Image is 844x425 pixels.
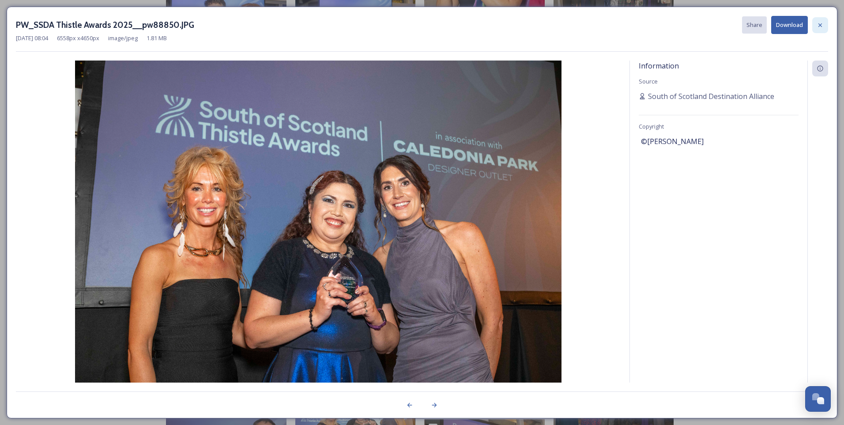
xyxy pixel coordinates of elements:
span: 1.81 MB [147,34,167,42]
span: Source [639,77,658,85]
span: 6558 px x 4650 px [57,34,99,42]
button: Share [742,16,767,34]
span: South of Scotland Destination Alliance [648,91,774,102]
span: image/jpeg [108,34,138,42]
span: Copyright [639,122,664,130]
button: Open Chat [805,386,831,412]
span: Information [639,61,679,71]
span: [DATE] 08:04 [16,34,48,42]
img: PW_SSDA%20Thistle%20Awards%202025__pw88850.JPG [16,61,621,406]
h3: PW_SSDA Thistle Awards 2025__pw88850.JPG [16,19,194,31]
span: ©[PERSON_NAME] [641,136,704,147]
button: Download [771,16,808,34]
